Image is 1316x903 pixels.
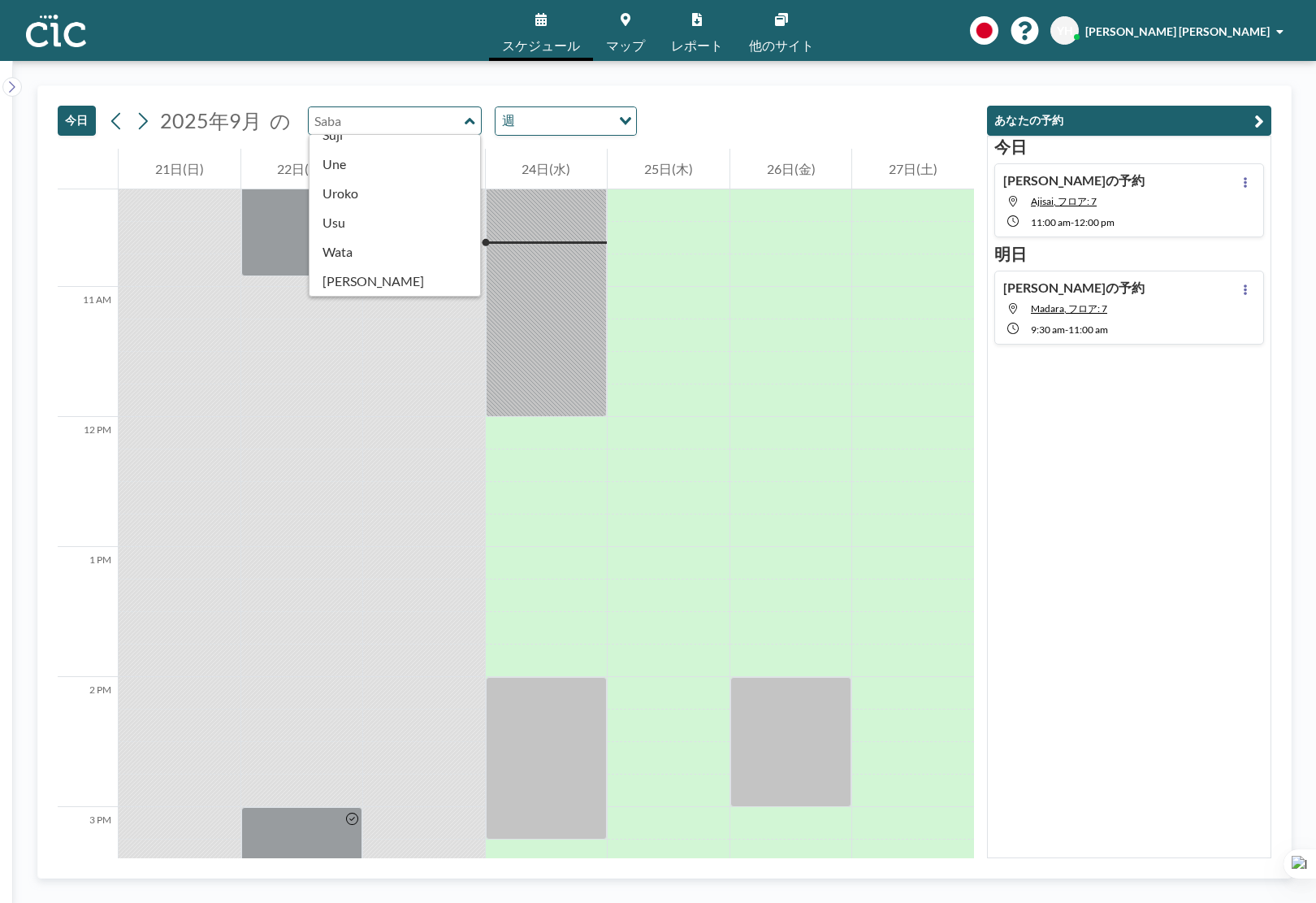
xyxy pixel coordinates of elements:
[310,267,481,296] div: [PERSON_NAME]
[1003,172,1145,189] h4: [PERSON_NAME]の予約
[310,179,481,208] div: Uroko
[502,39,580,52] span: スケジュール
[749,39,814,52] span: 他のサイト
[730,149,852,189] div: 26日(金)
[58,287,118,417] div: 11 AM
[119,149,240,189] div: 21日(日)
[1071,216,1074,228] span: -
[310,120,481,150] div: Suji
[671,39,723,52] span: レポート
[1068,323,1108,336] span: 11:00 AM
[1031,302,1107,315] span: Madara, フロア: 7
[499,111,518,132] span: 週
[1031,216,1071,228] span: 11:00 AM
[520,111,609,132] input: Search for option
[994,137,1264,157] h3: 今日
[1074,216,1115,228] span: 12:00 PM
[26,15,86,47] img: organization-logo
[1065,323,1068,336] span: -
[994,244,1264,264] h3: 明日
[310,150,481,179] div: Une
[987,106,1271,136] button: あなたの予約
[606,39,645,52] span: マップ
[58,677,118,807] div: 2 PM
[58,547,118,677] div: 1 PM
[58,106,96,136] button: 今日
[852,149,974,189] div: 27日(土)
[160,108,262,132] span: 2025年9月
[310,237,481,267] div: Wata
[58,157,118,287] div: 10 AM
[1031,195,1097,207] span: Ajisai, フロア: 7
[241,149,363,189] div: 22日(月)
[486,149,608,189] div: 24日(水)
[496,107,636,135] div: Search for option
[309,107,465,134] input: Saba
[608,149,729,189] div: 25日(木)
[1085,24,1270,38] span: [PERSON_NAME] [PERSON_NAME]
[1031,323,1065,336] span: 9:30 AM
[58,417,118,547] div: 12 PM
[310,208,481,237] div: Usu
[1003,280,1145,296] h4: [PERSON_NAME]の予約
[270,108,291,133] span: の
[1057,24,1073,38] span: YH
